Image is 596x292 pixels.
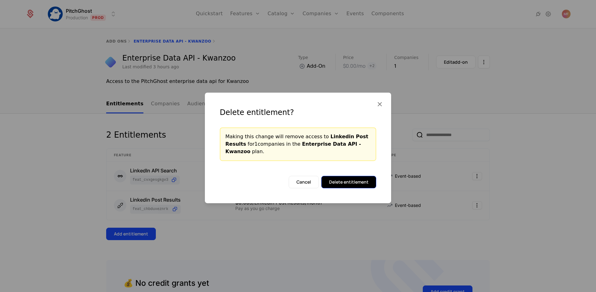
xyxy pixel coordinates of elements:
span: Linkedin Post Results [225,134,368,147]
span: Enterprise Data API - Kwanzoo [225,141,361,154]
div: Delete entitlement? [220,107,376,117]
button: Delete entitlement [321,176,376,188]
button: Cancel [289,176,319,188]
div: Making this change will remove access to for 1 companies in the plan. [225,133,371,155]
